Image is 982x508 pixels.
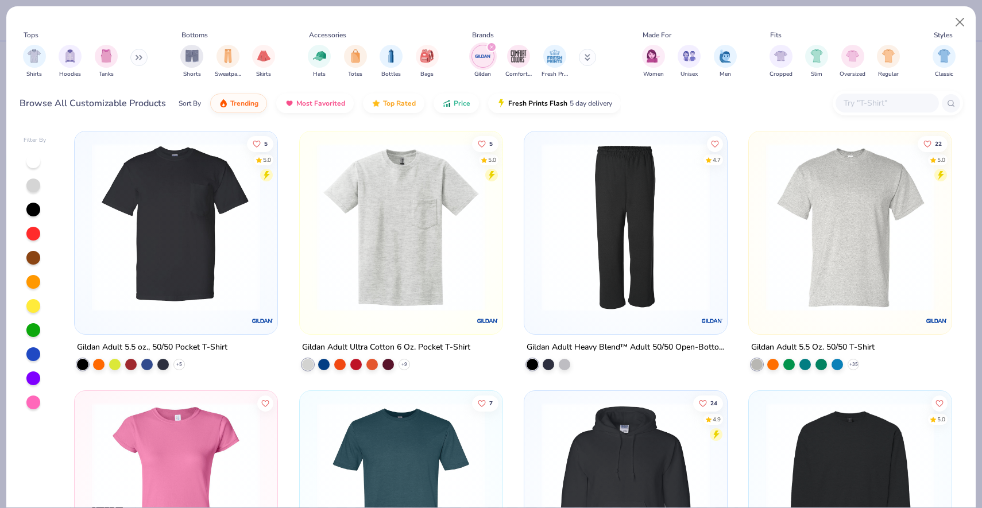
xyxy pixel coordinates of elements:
div: Gildan Adult 5.5 Oz. 50/50 T-Shirt [751,340,875,355]
button: Like [471,135,498,152]
span: Classic [935,70,953,79]
span: + 5 [176,361,182,368]
div: 5.0 [937,156,945,164]
span: Totes [348,70,362,79]
span: Trending [230,99,258,108]
button: Like [931,395,948,411]
img: Men Image [719,49,732,63]
button: Fresh Prints Flash5 day delivery [488,94,621,113]
div: Gildan Adult 5.5 oz., 50/50 Pocket T-Shirt [77,340,227,355]
button: Trending [210,94,267,113]
span: Women [643,70,664,79]
span: Slim [811,70,822,79]
span: Most Favorited [296,99,345,108]
div: filter for Comfort Colors [505,45,532,79]
button: Like [918,135,948,152]
div: Gildan Adult Ultra Cotton 6 Oz. Pocket T-Shirt [302,340,470,355]
img: trending.gif [219,99,228,108]
div: filter for Regular [877,45,900,79]
button: filter button [505,45,532,79]
div: filter for Women [642,45,665,79]
div: Brands [472,30,494,40]
div: filter for Bottles [380,45,403,79]
div: Filter By [24,136,47,145]
img: d5c7e874-78bd-48b5-88e3-e58a0b43788f [716,142,895,311]
div: filter for Sweatpants [215,45,241,79]
div: filter for Totes [344,45,367,79]
span: Fresh Prints [542,70,568,79]
div: 5.0 [488,156,496,164]
span: Fresh Prints Flash [508,99,567,108]
input: Try "T-Shirt" [842,96,931,110]
div: filter for Oversized [840,45,865,79]
img: Skirts Image [257,49,270,63]
button: Like [707,135,723,152]
div: filter for Slim [805,45,828,79]
div: filter for Bags [416,45,439,79]
span: Regular [878,70,899,79]
div: filter for Hoodies [59,45,82,79]
img: Unisex Image [683,49,696,63]
img: Gildan Image [474,48,492,65]
span: + 9 [401,361,407,368]
div: Accessories [309,30,346,40]
span: Top Rated [383,99,416,108]
span: Hats [313,70,326,79]
span: 5 [264,141,268,146]
img: Classic Image [938,49,951,63]
img: 076a6800-1c05-4101-8251-94cfc6c3c6f0 [491,142,671,311]
img: f5eec0e1-d4f5-4763-8e76-d25e830d2ec3 [86,142,266,311]
img: Comfort Colors Image [510,48,527,65]
span: Comfort Colors [505,70,532,79]
div: filter for Fresh Prints [542,45,568,79]
div: Made For [643,30,671,40]
button: filter button [59,45,82,79]
div: filter for Gildan [471,45,494,79]
button: Like [257,395,273,411]
div: filter for Hats [308,45,331,79]
span: 24 [710,400,717,406]
img: Bottles Image [385,49,397,63]
img: Cropped Image [774,49,787,63]
span: Bottles [381,70,401,79]
span: Hoodies [59,70,81,79]
img: Gildan logo [252,309,275,332]
button: filter button [877,45,900,79]
img: Slim Image [810,49,823,63]
span: Sweatpants [215,70,241,79]
span: Tanks [99,70,114,79]
div: 4.7 [713,156,721,164]
button: filter button [95,45,118,79]
button: filter button [344,45,367,79]
button: filter button [840,45,865,79]
button: filter button [642,45,665,79]
button: filter button [308,45,331,79]
span: Men [720,70,731,79]
button: filter button [933,45,956,79]
div: filter for Shorts [180,45,203,79]
button: filter button [416,45,439,79]
span: Unisex [681,70,698,79]
button: filter button [23,45,46,79]
button: filter button [714,45,737,79]
img: 33884748-6a48-47bc-946f-b3f24aac6320 [536,142,716,311]
img: flash.gif [497,99,506,108]
button: Top Rated [363,94,424,113]
button: Like [693,395,723,411]
div: Bottoms [181,30,208,40]
button: Like [471,395,498,411]
button: filter button [180,45,203,79]
div: 5.0 [263,156,271,164]
button: Like [247,135,273,152]
span: 22 [935,141,942,146]
img: Regular Image [882,49,895,63]
span: 5 [489,141,492,146]
button: filter button [770,45,792,79]
button: Most Favorited [276,94,354,113]
span: Price [454,99,470,108]
div: filter for Tanks [95,45,118,79]
div: filter for Classic [933,45,956,79]
button: filter button [380,45,403,79]
div: filter for Cropped [770,45,792,79]
span: Oversized [840,70,865,79]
